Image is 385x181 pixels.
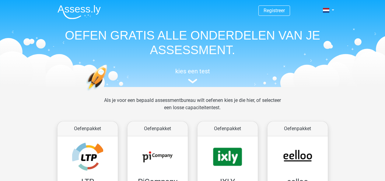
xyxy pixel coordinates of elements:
[58,5,101,19] img: Assessly
[53,28,333,57] h1: OEFEN GRATIS ALLE ONDERDELEN VAN JE ASSESSMENT.
[264,8,285,13] a: Registreer
[53,68,333,84] a: kies een test
[53,68,333,75] h5: kies een test
[86,64,131,120] img: oefenen
[99,97,286,119] div: Als je voor een bepaald assessmentbureau wilt oefenen kies je die hier, of selecteer een losse ca...
[188,79,197,83] img: assessment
